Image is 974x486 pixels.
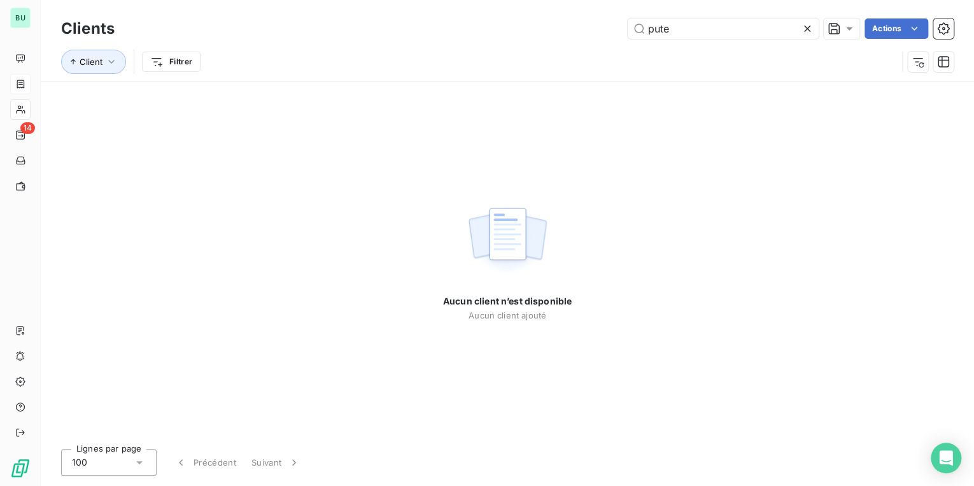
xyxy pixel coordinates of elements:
[142,52,201,72] button: Filtrer
[61,17,115,40] h3: Clients
[865,18,928,39] button: Actions
[931,443,961,473] div: Open Intercom Messenger
[443,295,572,308] span: Aucun client n’est disponible
[61,50,126,74] button: Client
[10,458,31,478] img: Logo LeanPay
[20,122,35,134] span: 14
[628,18,819,39] input: Rechercher
[467,201,548,280] img: empty state
[80,57,102,67] span: Client
[244,449,308,476] button: Suivant
[469,310,546,320] span: Aucun client ajouté
[72,456,87,469] span: 100
[10,8,31,28] div: BU
[10,125,30,145] a: 14
[167,449,244,476] button: Précédent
